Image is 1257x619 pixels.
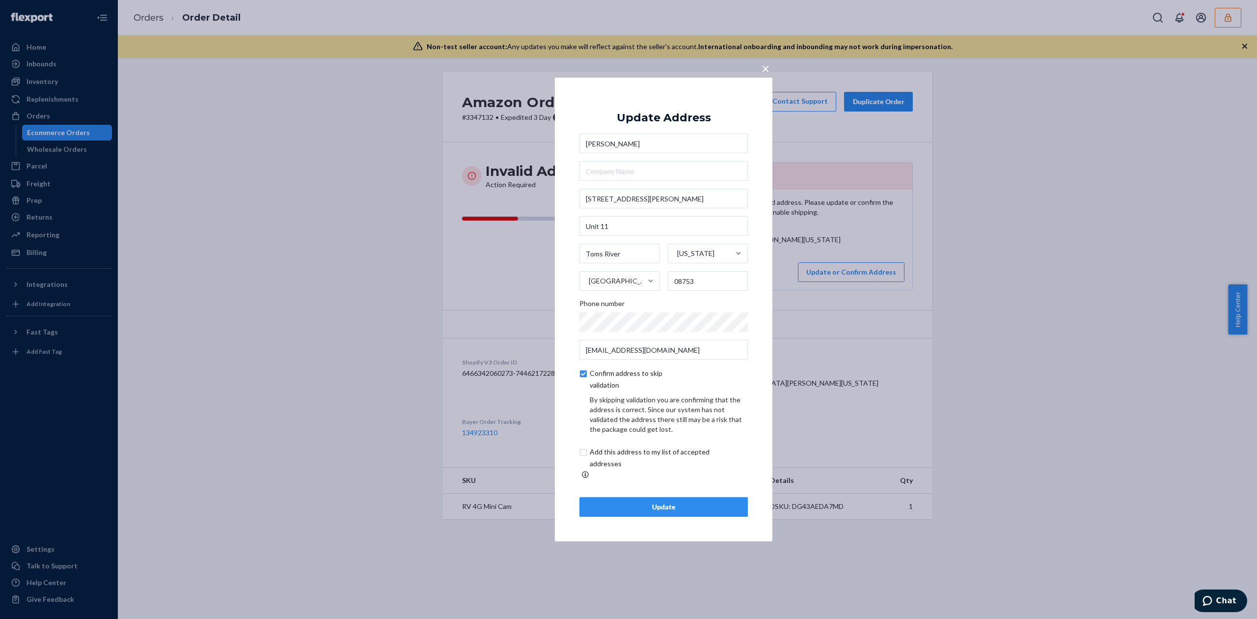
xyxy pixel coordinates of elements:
input: Email (Only Required for International) [579,340,748,360]
span: × [762,60,769,77]
div: Update [588,502,739,512]
button: Update [579,497,748,517]
div: By skipping validation you are confirming that the address is correct. Since our system has not v... [590,395,748,434]
input: ZIP Code [668,271,748,291]
iframe: Opens a widget where you can chat to one of our agents [1195,590,1247,614]
div: [US_STATE] [677,249,714,258]
input: [US_STATE] [676,244,677,263]
input: Street Address 2 (Optional) [579,216,748,236]
input: [GEOGRAPHIC_DATA] [588,271,589,291]
span: Phone number [579,299,625,312]
input: City [579,244,660,263]
div: Update Address [617,112,711,124]
input: First & Last Name [579,134,748,153]
input: Street Address [579,189,748,208]
div: [GEOGRAPHIC_DATA] [589,276,647,286]
input: Company Name [579,161,748,181]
